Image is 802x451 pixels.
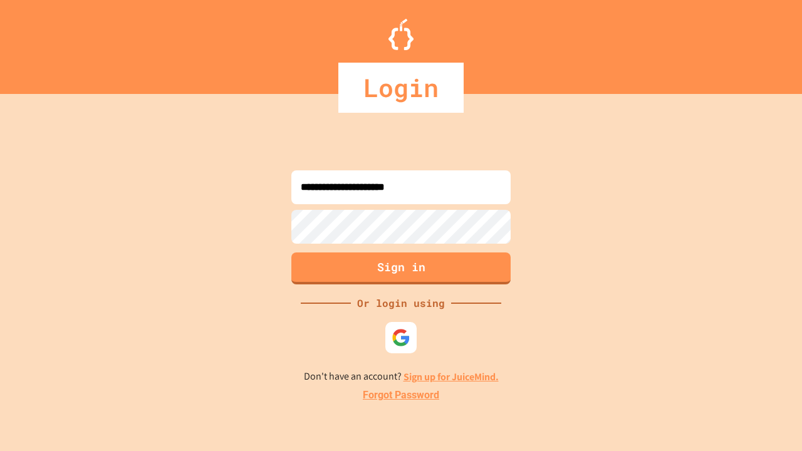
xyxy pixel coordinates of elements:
img: google-icon.svg [392,328,410,347]
div: Login [338,63,464,113]
p: Don't have an account? [304,369,499,385]
div: Or login using [351,296,451,311]
button: Sign in [291,252,511,284]
img: Logo.svg [388,19,414,50]
a: Forgot Password [363,388,439,403]
a: Sign up for JuiceMind. [404,370,499,383]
